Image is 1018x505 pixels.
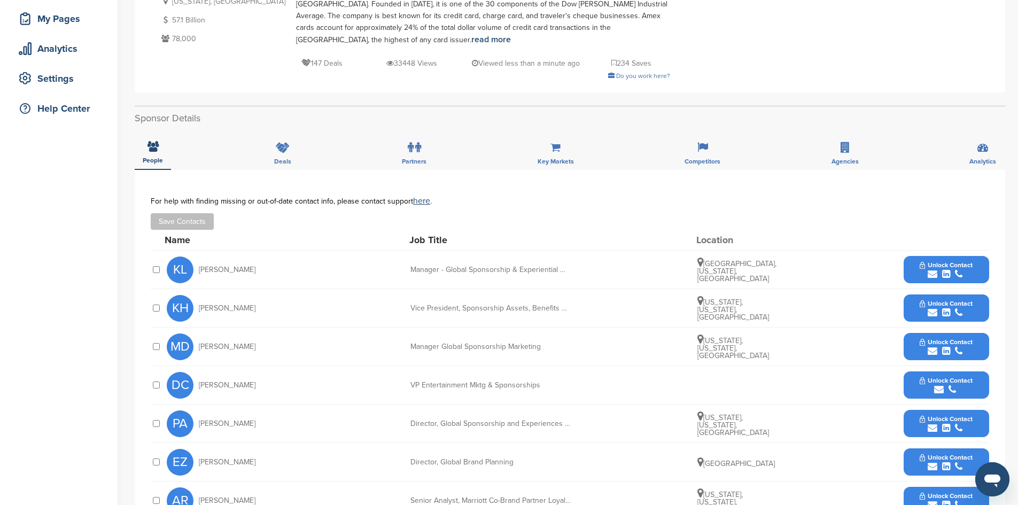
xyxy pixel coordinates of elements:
a: Analytics [11,36,107,61]
span: Analytics [969,158,996,165]
p: 234 Saves [611,57,651,70]
button: Unlock Contact [907,331,985,363]
button: Unlock Contact [907,369,985,401]
span: PA [167,410,193,437]
span: Key Markets [538,158,574,165]
span: [US_STATE], [US_STATE], [GEOGRAPHIC_DATA] [697,336,769,360]
div: Name [165,235,282,245]
span: Deals [274,158,291,165]
span: [US_STATE], [US_STATE], [GEOGRAPHIC_DATA] [697,413,769,437]
p: Viewed less than a minute ago [472,57,580,70]
div: For help with finding missing or out-of-date contact info, please contact support . [151,197,989,205]
span: EZ [167,449,193,476]
span: Unlock Contact [920,415,973,423]
span: [PERSON_NAME] [199,459,255,466]
span: People [143,157,163,164]
a: Help Center [11,96,107,121]
span: [PERSON_NAME] [199,266,255,274]
span: [PERSON_NAME] [199,420,255,428]
span: Unlock Contact [920,492,973,500]
button: Unlock Contact [907,254,985,286]
span: MD [167,333,193,360]
span: Do you work here? [616,72,670,80]
div: VP Entertainment Mktg & Sponsorships [410,382,571,389]
a: here [413,196,430,206]
a: My Pages [11,6,107,31]
span: [GEOGRAPHIC_DATA] [697,459,775,468]
div: Vice President, Sponsorship Assets, Benefits & Operations [410,305,571,312]
div: Analytics [16,39,107,58]
h2: Sponsor Details [135,111,1005,126]
span: [PERSON_NAME] [199,343,255,351]
p: 147 Deals [301,57,343,70]
a: Do you work here? [608,72,670,80]
span: Unlock Contact [920,338,973,346]
div: Job Title [409,235,570,245]
span: [PERSON_NAME] [199,497,255,504]
span: Unlock Contact [920,261,973,269]
span: Partners [402,158,426,165]
span: Unlock Contact [920,300,973,307]
span: Agencies [832,158,859,165]
span: [PERSON_NAME] [199,305,255,312]
p: 33448 Views [386,57,437,70]
div: My Pages [16,9,107,28]
a: Settings [11,66,107,91]
span: KL [167,257,193,283]
span: DC [167,372,193,399]
div: Manager - Global Sponsorship & Experiential Marketing (Sport) [410,266,571,274]
button: Unlock Contact [907,446,985,478]
button: Save Contacts [151,213,214,230]
div: Director, Global Brand Planning [410,459,571,466]
span: Unlock Contact [920,377,973,384]
div: Settings [16,69,107,88]
div: Senior Analyst, Marriott Co-Brand Partner Loyalty Marketing [410,497,571,504]
span: [GEOGRAPHIC_DATA], [US_STATE], [GEOGRAPHIC_DATA] [697,259,776,283]
span: Competitors [685,158,720,165]
button: Unlock Contact [907,408,985,440]
span: [US_STATE], [US_STATE], [GEOGRAPHIC_DATA] [697,298,769,322]
iframe: Button to launch messaging window [975,462,1009,496]
div: Director, Global Sponsorship and Experiences Strategy, Measurement & Investment [410,420,571,428]
p: 78,000 [159,32,285,45]
div: Location [696,235,776,245]
span: KH [167,295,193,322]
span: [PERSON_NAME] [199,382,255,389]
a: read more [471,34,511,45]
p: 57.1 Billion [159,13,285,27]
span: Unlock Contact [920,454,973,461]
div: Manager Global Sponsorship Marketing [410,343,571,351]
div: Help Center [16,99,107,118]
button: Unlock Contact [907,292,985,324]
